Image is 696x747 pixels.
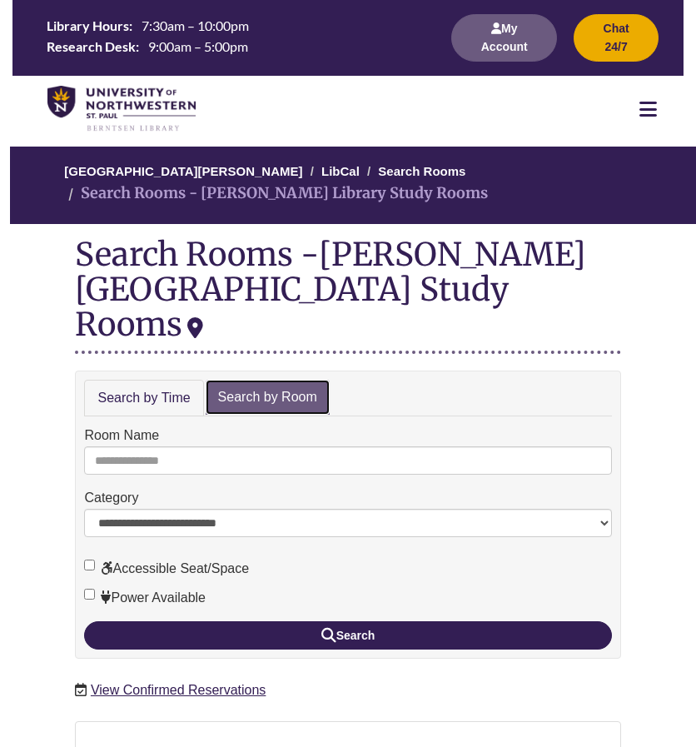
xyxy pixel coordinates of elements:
a: LibCal [321,164,360,178]
a: Search by Time [84,380,203,417]
input: Accessible Seat/Space [84,560,95,570]
div: Search Rooms - [75,237,620,354]
input: Power Available [84,589,95,600]
table: Hours Today [40,17,432,57]
a: Search Rooms [378,164,465,178]
label: Accessible Seat/Space [84,558,249,580]
li: Search Rooms - [PERSON_NAME] Library Study Rooms [64,182,488,206]
th: Library Hours: [40,17,135,35]
button: Search [84,621,611,650]
div: [PERSON_NAME][GEOGRAPHIC_DATA] Study Rooms [75,234,586,344]
label: Power Available [84,587,206,609]
img: UNWSP Library Logo [47,86,196,132]
a: Hours Today [40,17,432,59]
button: My Account [451,14,557,62]
label: Room Name [84,425,159,446]
th: Research Desk: [40,37,142,55]
a: View Confirmed Reservations [91,683,266,697]
a: [GEOGRAPHIC_DATA][PERSON_NAME] [64,164,302,178]
label: Category [84,487,138,509]
span: 9:00am – 5:00pm [148,38,248,54]
button: Chat 24/7 [574,14,659,62]
a: Chat 24/7 [574,39,659,53]
nav: Breadcrumb [75,147,620,224]
a: My Account [451,39,557,53]
span: 7:30am – 10:00pm [142,17,249,33]
a: Search by Room [206,380,330,416]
